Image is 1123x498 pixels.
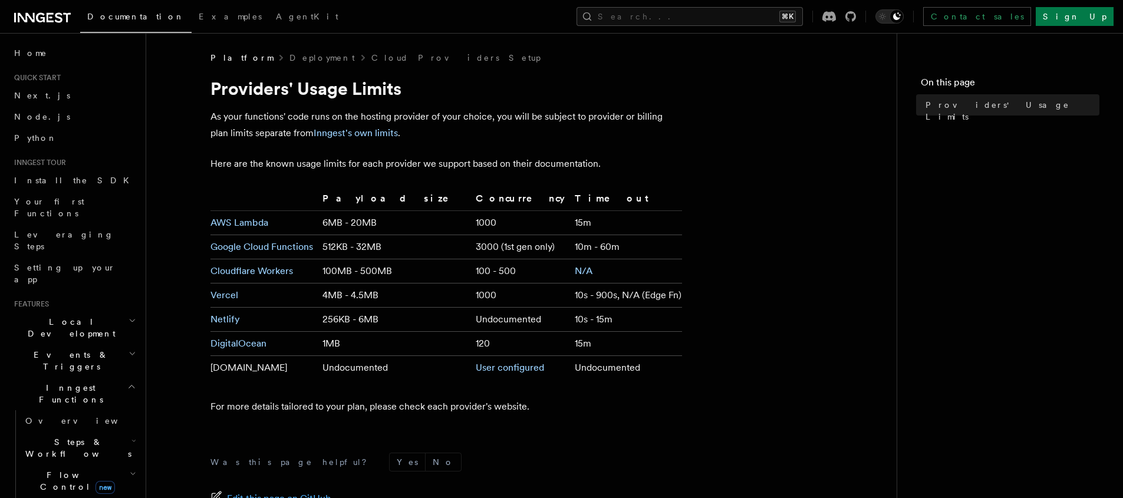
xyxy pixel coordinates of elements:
[210,52,273,64] span: Platform
[210,314,240,325] a: Netlify
[210,289,238,301] a: Vercel
[210,217,268,228] a: AWS Lambda
[210,456,375,468] p: Was this page helpful?
[14,263,116,284] span: Setting up your app
[9,344,139,377] button: Events & Triggers
[390,453,425,471] button: Yes
[95,481,115,494] span: new
[9,85,139,106] a: Next.js
[21,469,130,493] span: Flow Control
[318,356,470,380] td: Undocumented
[318,259,470,283] td: 100MB - 500MB
[21,431,139,464] button: Steps & Workflows
[210,241,313,252] a: Google Cloud Functions
[9,170,139,191] a: Install the SDK
[318,235,470,259] td: 512KB - 32MB
[318,332,470,356] td: 1MB
[210,356,318,380] td: [DOMAIN_NAME]
[9,382,127,405] span: Inngest Functions
[9,316,129,339] span: Local Development
[471,283,570,308] td: 1000
[471,235,570,259] td: 3000 (1st gen only)
[9,158,66,167] span: Inngest tour
[318,191,470,211] th: Payload size
[570,283,682,308] td: 10s - 900s, N/A (Edge Fn)
[779,11,796,22] kbd: ⌘K
[14,112,70,121] span: Node.js
[570,332,682,356] td: 15m
[314,127,398,138] a: Inngest's own limits
[318,283,470,308] td: 4MB - 4.5MB
[570,191,682,211] th: Timeout
[471,332,570,356] td: 120
[575,265,592,276] a: N/A
[210,265,293,276] a: Cloudflare Workers
[210,156,682,172] p: Here are the known usage limits for each provider we support based on their documentation.
[9,299,49,309] span: Features
[25,416,147,426] span: Overview
[192,4,269,32] a: Examples
[570,356,682,380] td: Undocumented
[199,12,262,21] span: Examples
[476,362,544,373] a: User configured
[570,211,682,235] td: 15m
[87,12,185,21] span: Documentation
[210,108,682,141] p: As your functions' code runs on the hosting provider of your choice, you will be subject to provi...
[9,106,139,127] a: Node.js
[926,99,1099,123] span: Providers' Usage Limits
[471,308,570,332] td: Undocumented
[923,7,1031,26] a: Contact sales
[570,235,682,259] td: 10m - 60m
[9,127,139,149] a: Python
[318,211,470,235] td: 6MB - 20MB
[21,436,131,460] span: Steps & Workflows
[318,308,470,332] td: 256KB - 6MB
[371,52,541,64] a: Cloud Providers Setup
[269,4,345,32] a: AgentKit
[14,91,70,100] span: Next.js
[210,78,682,99] h1: Providers' Usage Limits
[1036,7,1114,26] a: Sign Up
[80,4,192,33] a: Documentation
[9,349,129,372] span: Events & Triggers
[570,308,682,332] td: 10s - 15m
[471,259,570,283] td: 100 - 500
[9,257,139,290] a: Setting up your app
[9,191,139,224] a: Your first Functions
[471,191,570,211] th: Concurrency
[14,176,136,185] span: Install the SDK
[471,211,570,235] td: 1000
[276,12,338,21] span: AgentKit
[9,311,139,344] button: Local Development
[289,52,355,64] a: Deployment
[210,398,682,415] p: For more details tailored to your plan, please check each provider's website.
[9,377,139,410] button: Inngest Functions
[9,73,61,83] span: Quick start
[14,230,114,251] span: Leveraging Steps
[21,464,139,497] button: Flow Controlnew
[14,133,57,143] span: Python
[921,94,1099,127] a: Providers' Usage Limits
[426,453,461,471] button: No
[14,197,84,218] span: Your first Functions
[577,7,803,26] button: Search...⌘K
[9,42,139,64] a: Home
[210,338,266,349] a: DigitalOcean
[21,410,139,431] a: Overview
[875,9,904,24] button: Toggle dark mode
[921,75,1099,94] h4: On this page
[9,224,139,257] a: Leveraging Steps
[14,47,47,59] span: Home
